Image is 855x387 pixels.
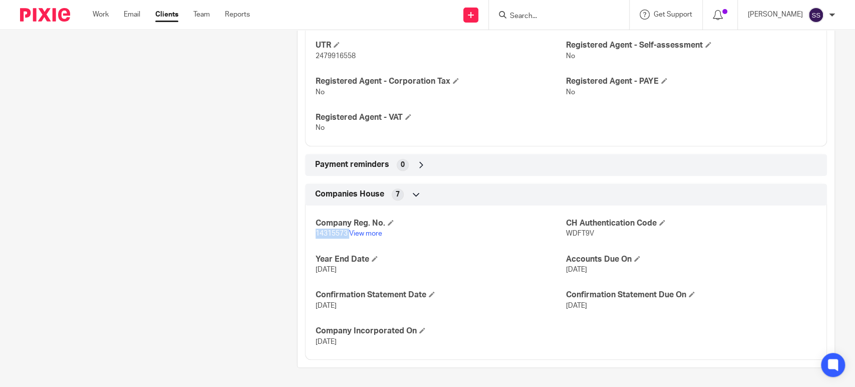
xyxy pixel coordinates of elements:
span: [DATE] [316,302,337,309]
p: [PERSON_NAME] [748,10,803,20]
a: Email [124,10,140,20]
h4: Registered Agent - Corporation Tax [316,76,566,87]
span: Companies House [315,189,384,200]
span: 0 [401,160,405,170]
h4: Company Reg. No. [316,218,566,229]
span: [DATE] [316,338,337,345]
h4: Confirmation Statement Date [316,290,566,300]
h4: Registered Agent - VAT [316,112,566,123]
h4: Year End Date [316,254,566,265]
span: 2479916558 [316,53,356,60]
span: 7 [396,189,400,200]
span: [DATE] [316,266,337,273]
a: Reports [225,10,250,20]
img: Pixie [20,8,70,22]
a: Team [193,10,210,20]
span: 14315573 [316,230,348,237]
h4: Accounts Due On [566,254,816,265]
span: [DATE] [566,266,587,273]
span: No [316,89,325,96]
span: Get Support [654,11,692,18]
span: [DATE] [566,302,587,309]
span: Payment reminders [315,159,389,170]
a: Work [93,10,109,20]
span: WDFT9V [566,230,594,237]
h4: Registered Agent - PAYE [566,76,816,87]
h4: Registered Agent - Self-assessment [566,40,816,51]
h4: CH Authentication Code [566,218,816,229]
h4: Confirmation Statement Due On [566,290,816,300]
a: Clients [155,10,178,20]
input: Search [509,12,599,21]
span: No [316,124,325,131]
span: No [566,53,575,60]
h4: UTR [316,40,566,51]
img: svg%3E [808,7,824,23]
span: No [566,89,575,96]
a: View more [349,230,382,237]
h4: Company Incorporated On [316,326,566,336]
